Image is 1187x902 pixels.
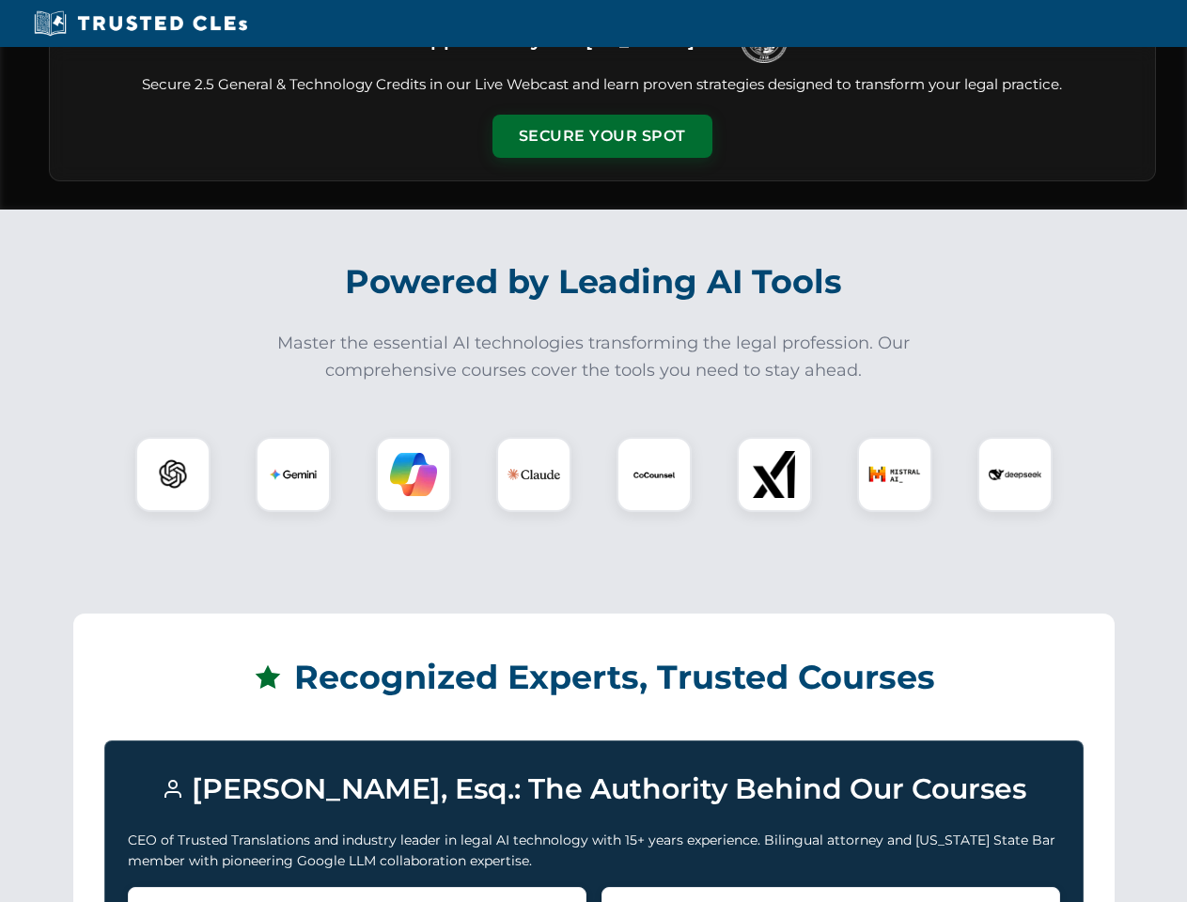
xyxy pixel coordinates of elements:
[376,437,451,512] div: Copilot
[857,437,932,512] div: Mistral AI
[737,437,812,512] div: xAI
[128,764,1060,815] h3: [PERSON_NAME], Esq.: The Authority Behind Our Courses
[73,249,1115,315] h2: Powered by Leading AI Tools
[28,9,253,38] img: Trusted CLEs
[270,451,317,498] img: Gemini Logo
[135,437,211,512] div: ChatGPT
[104,645,1084,710] h2: Recognized Experts, Trusted Courses
[496,437,571,512] div: Claude
[868,448,921,501] img: Mistral AI Logo
[989,448,1041,501] img: DeepSeek Logo
[146,447,200,502] img: ChatGPT Logo
[390,451,437,498] img: Copilot Logo
[256,437,331,512] div: Gemini
[631,451,678,498] img: CoCounsel Logo
[508,448,560,501] img: Claude Logo
[751,451,798,498] img: xAI Logo
[265,330,923,384] p: Master the essential AI technologies transforming the legal profession. Our comprehensive courses...
[72,74,1132,96] p: Secure 2.5 General & Technology Credits in our Live Webcast and learn proven strategies designed ...
[617,437,692,512] div: CoCounsel
[128,830,1060,872] p: CEO of Trusted Translations and industry leader in legal AI technology with 15+ years experience....
[492,115,712,158] button: Secure Your Spot
[977,437,1053,512] div: DeepSeek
